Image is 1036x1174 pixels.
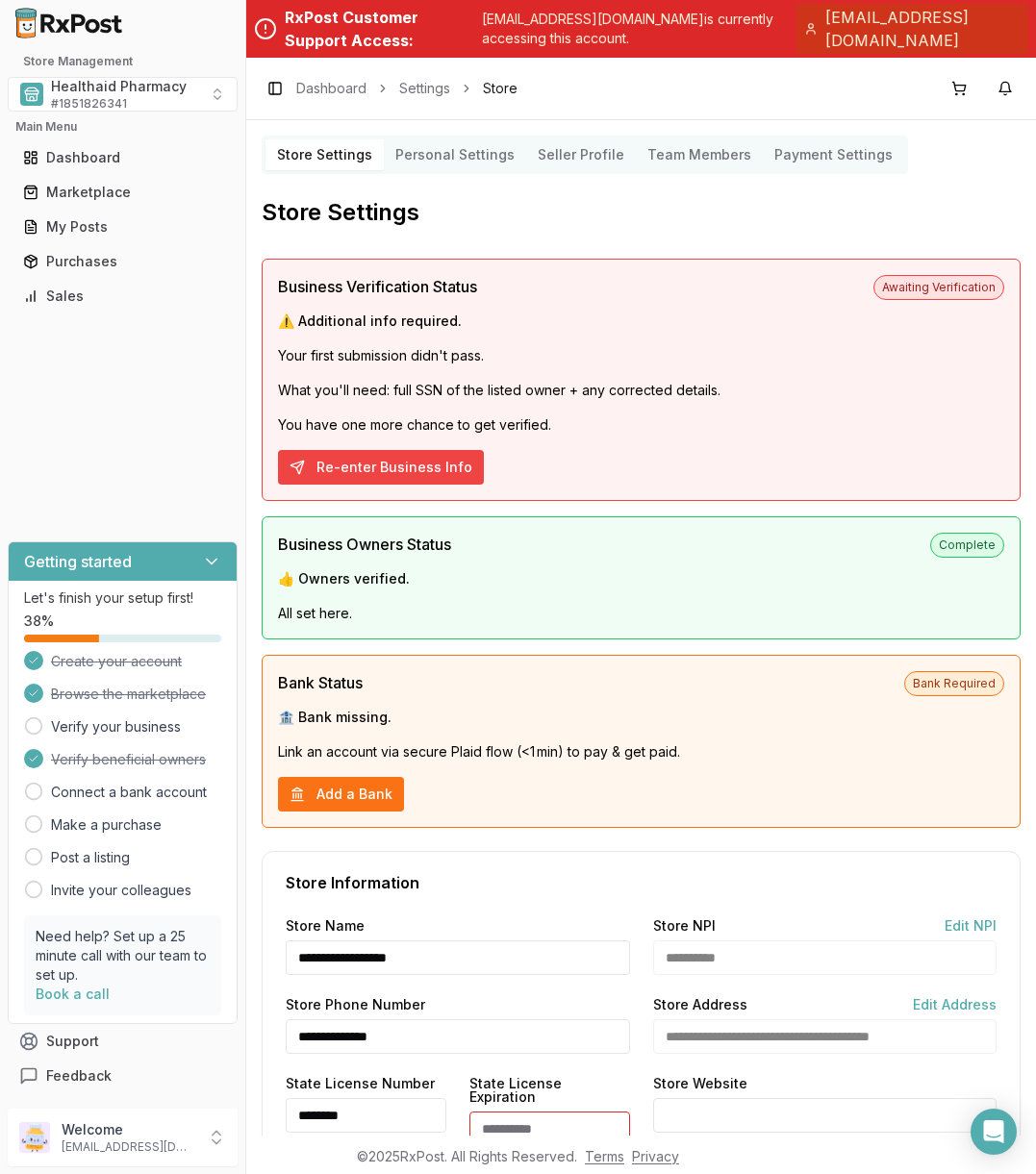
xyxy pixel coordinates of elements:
[278,777,404,812] button: Add a Bank
[278,708,1004,727] p: 🏦 Bank missing.
[585,1148,624,1164] a: Terms
[286,875,997,890] div: Store Information
[51,848,130,867] a: Post a listing
[482,10,796,48] p: [EMAIL_ADDRESS][DOMAIN_NAME] is currently accessing this account.
[278,742,1004,762] p: Link an account via secure Plaid flow (<1 min) to pay & get paid.
[286,1077,435,1090] label: State License Number
[51,717,181,737] a: Verify your business
[8,212,238,242] button: My Posts
[51,77,187,96] span: Healthaid Pharmacy
[278,671,363,694] span: Bank Status
[278,569,1004,588] p: 👍 Owners verified.
[278,450,484,485] button: Re-enter Business Info
[632,1148,679,1164] a: Privacy
[15,279,230,313] a: Sales
[653,1077,747,1090] label: Store Website
[23,287,222,306] div: Sales
[51,685,206,704] span: Browse the marketplace
[636,139,763,170] button: Team Members
[8,54,238,69] h2: Store Management
[526,139,636,170] button: Seller Profile
[51,96,127,112] span: # 1851826341
[278,312,1004,331] p: ⚠️ Additional info required.
[15,210,230,244] a: My Posts
[265,139,384,170] button: Store Settings
[278,415,1004,435] p: You have one more chance to get verified.
[930,533,1004,558] span: Complete
[23,183,222,202] div: Marketplace
[873,275,1004,300] span: Awaiting Verification
[8,77,238,112] button: Select a view
[8,1024,238,1059] button: Support
[24,588,221,608] p: Let's finish your setup first!
[15,244,230,279] a: Purchases
[296,79,366,98] a: Dashboard
[483,79,518,98] span: Store
[278,604,1004,623] p: All set here.
[8,177,238,208] button: Marketplace
[285,6,474,52] div: RxPost Customer Support Access:
[278,381,1004,400] p: What you'll need: full SSN of the listed owner + any corrected details.
[8,8,131,38] img: RxPost Logo
[51,881,191,900] a: Invite your colleagues
[286,998,425,1012] label: Store Phone Number
[36,927,210,985] p: Need help? Set up a 25 minute call with our team to set up.
[286,919,365,933] label: Store Name
[36,986,110,1002] a: Book a call
[8,281,238,312] button: Sales
[399,79,450,98] a: Settings
[62,1120,195,1139] p: Welcome
[278,533,451,556] span: Business Owners Status
[825,6,1021,52] span: [EMAIL_ADDRESS][DOMAIN_NAME]
[296,79,518,98] nav: breadcrumb
[904,671,1004,696] span: Bank Required
[278,275,477,298] span: Business Verification Status
[51,652,182,671] span: Create your account
[46,1066,112,1086] span: Feedback
[24,550,132,573] h3: Getting started
[23,148,222,167] div: Dashboard
[15,119,230,135] h2: Main Menu
[19,1122,50,1153] img: User avatar
[51,815,162,835] a: Make a purchase
[62,1139,195,1155] p: [EMAIL_ADDRESS][DOMAIN_NAME]
[15,175,230,210] a: Marketplace
[23,252,222,271] div: Purchases
[384,139,526,170] button: Personal Settings
[24,612,54,631] span: 38 %
[653,998,747,1012] label: Store Address
[763,139,904,170] button: Payment Settings
[15,140,230,175] a: Dashboard
[971,1109,1017,1155] div: Open Intercom Messenger
[262,197,1021,228] h2: Store Settings
[8,1059,238,1093] button: Feedback
[8,246,238,277] button: Purchases
[278,346,1004,365] p: Your first submission didn't pass.
[8,142,238,173] button: Dashboard
[653,919,716,933] label: Store NPI
[51,783,207,802] a: Connect a bank account
[469,1077,630,1104] label: State License Expiration
[51,750,206,769] span: Verify beneficial owners
[23,217,222,237] div: My Posts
